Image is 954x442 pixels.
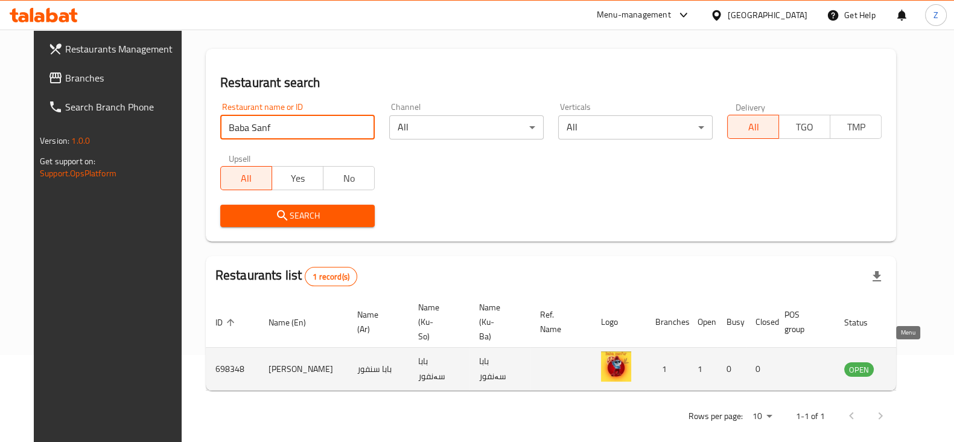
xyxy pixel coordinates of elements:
[71,133,90,149] span: 1.0.0
[40,133,69,149] span: Version:
[40,153,95,169] span: Get support on:
[591,296,646,348] th: Logo
[39,92,193,121] a: Search Branch Phone
[259,348,348,391] td: [PERSON_NAME]
[778,115,830,139] button: TGO
[206,296,940,391] table: enhanced table
[688,348,717,391] td: 1
[688,296,717,348] th: Open
[220,166,272,190] button: All
[835,118,877,136] span: TMP
[736,103,766,111] label: Delivery
[746,348,775,391] td: 0
[727,115,779,139] button: All
[748,408,777,426] div: Rows per page:
[226,170,267,187] span: All
[305,271,357,283] span: 1 record(s)
[65,42,183,56] span: Restaurants Management
[646,348,688,391] td: 1
[39,63,193,92] a: Branches
[597,8,671,22] div: Menu-management
[784,118,825,136] span: TGO
[229,154,251,162] label: Upsell
[717,296,746,348] th: Busy
[323,166,375,190] button: No
[206,348,259,391] td: 698348
[328,170,370,187] span: No
[272,166,323,190] button: Yes
[65,71,183,85] span: Branches
[540,307,577,336] span: Ref. Name
[409,348,469,391] td: بابا سەنفور
[230,208,365,223] span: Search
[796,409,825,424] p: 1-1 of 1
[469,348,530,391] td: بابا سەنفور
[348,348,409,391] td: بابا سنفور
[40,165,116,181] a: Support.OpsPlatform
[601,351,631,382] img: Baba Sanfour
[305,267,357,286] div: Total records count
[357,307,394,336] span: Name (Ar)
[933,8,938,22] span: Z
[844,362,874,377] div: OPEN
[844,315,883,330] span: Status
[746,296,775,348] th: Closed
[215,315,238,330] span: ID
[277,170,319,187] span: Yes
[717,348,746,391] td: 0
[688,409,743,424] p: Rows per page:
[389,115,544,139] div: All
[646,296,688,348] th: Branches
[65,100,183,114] span: Search Branch Phone
[220,74,882,92] h2: Restaurant search
[418,300,455,344] span: Name (Ku-So)
[558,115,713,139] div: All
[784,307,820,336] span: POS group
[215,266,357,286] h2: Restaurants list
[39,34,193,63] a: Restaurants Management
[830,115,882,139] button: TMP
[220,205,375,227] button: Search
[220,115,375,139] input: Search for restaurant name or ID..
[844,363,874,377] span: OPEN
[733,118,774,136] span: All
[479,300,516,344] span: Name (Ku-Ba)
[862,262,891,291] div: Export file
[269,315,322,330] span: Name (En)
[728,8,807,22] div: [GEOGRAPHIC_DATA]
